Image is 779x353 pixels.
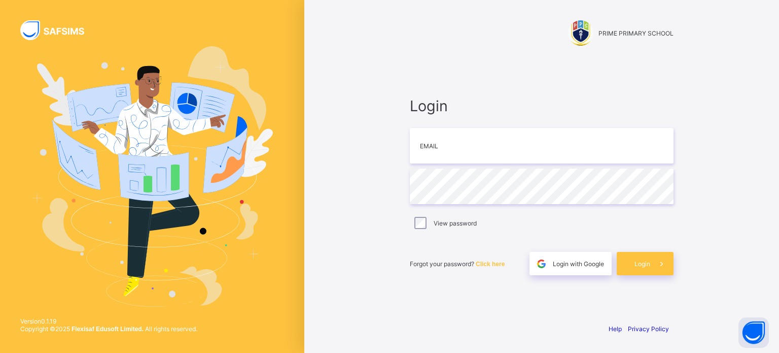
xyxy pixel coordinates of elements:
[410,97,674,115] span: Login
[609,325,622,333] a: Help
[410,260,505,268] span: Forgot your password?
[598,29,674,37] span: PRIME PRIMARY SCHOOL
[553,260,604,268] span: Login with Google
[476,260,505,268] a: Click here
[20,20,96,40] img: SAFSIMS Logo
[434,219,477,227] label: View password
[31,46,273,306] img: Hero Image
[738,317,769,348] button: Open asap
[634,260,650,268] span: Login
[20,317,197,325] span: Version 0.1.19
[72,326,144,333] strong: Flexisaf Edusoft Limited.
[628,325,669,333] a: Privacy Policy
[20,325,197,333] span: Copyright © 2025 All rights reserved.
[536,258,547,270] img: google.396cfc9801f0270233282035f929180a.svg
